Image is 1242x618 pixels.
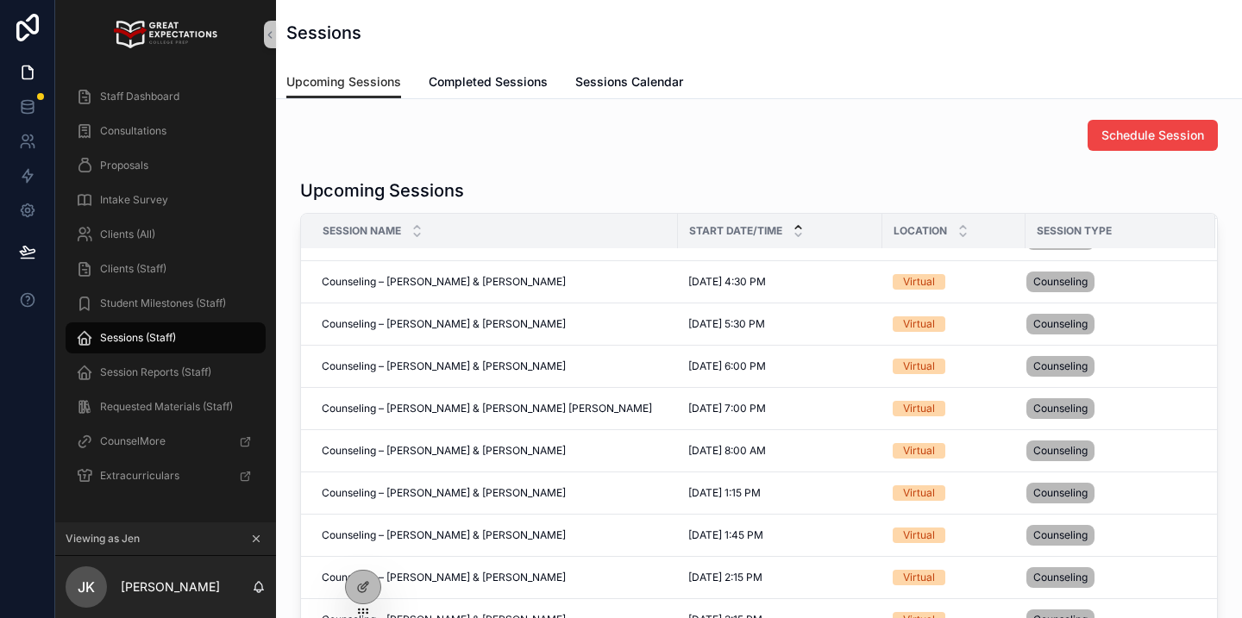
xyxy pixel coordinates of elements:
div: Virtual [903,443,935,459]
span: Counseling – [PERSON_NAME] & [PERSON_NAME] [PERSON_NAME] [322,402,652,415]
span: Clients (All) [100,228,155,241]
span: [DATE] 7:00 PM [688,402,766,415]
span: Clients (Staff) [100,262,166,276]
span: Viewing as Jen [66,532,140,546]
span: Student Milestones (Staff) [100,297,226,310]
a: Sessions (Staff) [66,322,266,353]
div: Virtual [903,485,935,501]
div: Virtual [903,570,935,585]
span: Consultations [100,124,166,138]
p: [PERSON_NAME] [121,578,220,596]
span: JK [78,577,95,597]
span: Proposals [100,159,148,172]
span: Counseling [1033,571,1088,584]
span: [DATE] 1:45 PM [688,528,763,542]
div: Virtual [903,401,935,416]
span: [DATE] 8:00 AM [688,444,766,458]
a: Clients (All) [66,219,266,250]
span: Session Name [323,224,401,238]
a: Clients (Staff) [66,253,266,284]
div: Virtual [903,316,935,332]
a: Session Reports (Staff) [66,357,266,388]
span: Counseling – [PERSON_NAME] & [PERSON_NAME] [322,444,566,458]
span: Counseling – [PERSON_NAME] & [PERSON_NAME] [322,275,566,289]
span: Start Date/Time [689,224,782,238]
span: Counseling [1033,528,1088,542]
a: Intake Survey [66,184,266,215]
span: Upcoming Sessions [286,73,401,91]
span: Schedule Session [1101,127,1204,144]
span: Counseling [1033,444,1088,458]
span: Session Type [1037,224,1112,238]
span: Requested Materials (Staff) [100,400,233,414]
span: Counseling – [PERSON_NAME] & [PERSON_NAME] [322,317,566,331]
button: Schedule Session [1088,120,1218,151]
h1: Upcoming Sessions [300,178,464,203]
div: scrollable content [55,69,276,514]
a: Staff Dashboard [66,81,266,112]
a: Requested Materials (Staff) [66,391,266,422]
span: Location [894,224,947,238]
span: Sessions (Staff) [100,331,176,345]
a: Upcoming Sessions [286,66,401,99]
a: Completed Sessions [429,66,548,101]
span: Counseling – [PERSON_NAME] & [PERSON_NAME] [322,359,566,373]
span: Counseling [1033,402,1088,415]
a: CounselMore [66,426,266,457]
span: Extracurriculars [100,469,179,483]
img: App logo [114,21,216,48]
span: Completed Sessions [429,73,548,91]
span: [DATE] 2:15 PM [688,571,762,584]
div: Virtual [903,274,935,290]
span: Session Reports (Staff) [100,365,211,379]
a: Consultations [66,115,266,147]
span: [DATE] 1:15 PM [688,486,761,500]
span: [DATE] 5:30 PM [688,317,765,331]
span: [DATE] 6:00 PM [688,359,766,373]
span: Counseling – [PERSON_NAME] & [PERSON_NAME] [322,571,566,584]
a: Student Milestones (Staff) [66,288,266,319]
span: Counseling [1033,275,1088,289]
a: Proposals [66,150,266,181]
span: Counseling – [PERSON_NAME] & [PERSON_NAME] [322,486,566,500]
span: Counseling [1033,359,1088,373]
div: Virtual [903,359,935,374]
span: Intake Survey [100,193,168,207]
span: Staff Dashboard [100,90,179,103]
span: [DATE] 4:30 PM [688,275,766,289]
span: Counseling [1033,317,1088,331]
span: Counseling [1033,486,1088,500]
span: CounselMore [100,434,166,448]
a: Sessions Calendar [575,66,683,101]
div: Virtual [903,527,935,543]
span: Sessions Calendar [575,73,683,91]
span: Counseling – [PERSON_NAME] & [PERSON_NAME] [322,528,566,542]
a: Extracurriculars [66,460,266,491]
h1: Sessions [286,21,361,45]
